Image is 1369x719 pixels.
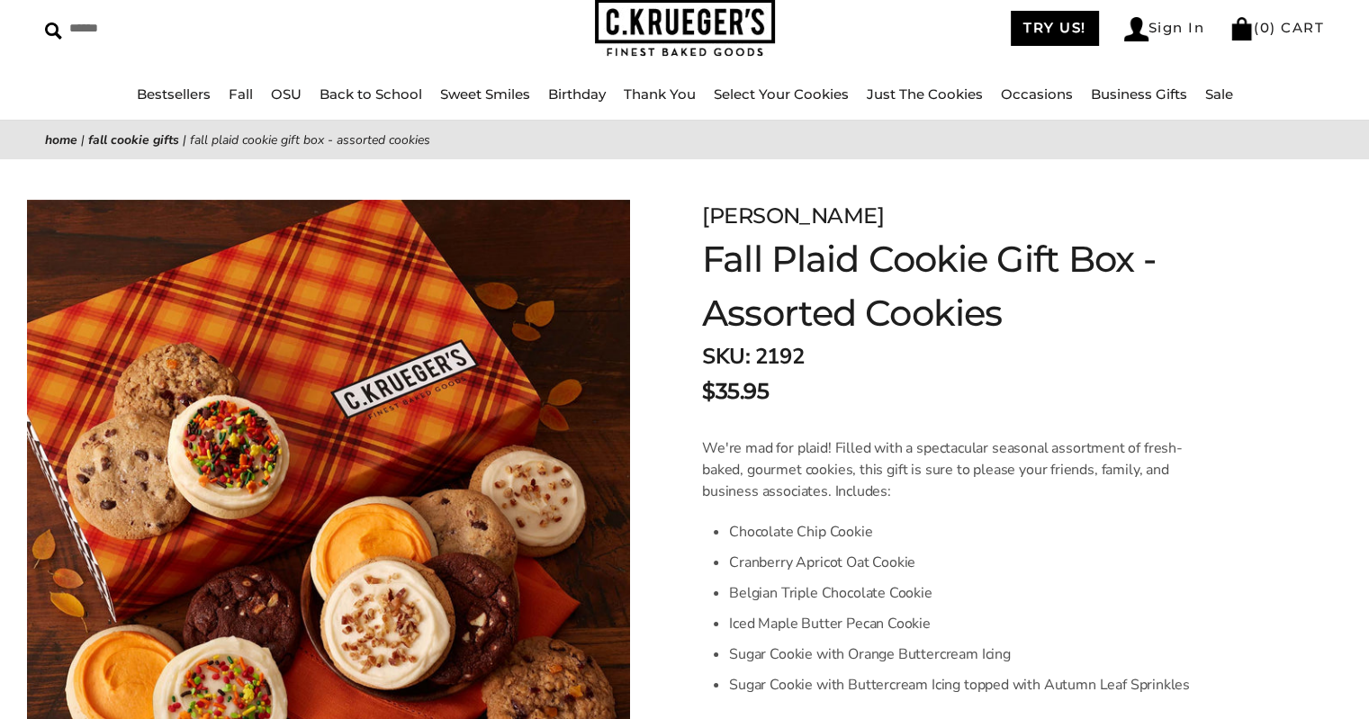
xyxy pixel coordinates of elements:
strong: SKU: [702,342,750,371]
a: Bestsellers [137,85,211,103]
span: Fall Plaid Cookie Gift Box - Assorted Cookies [190,131,430,148]
span: $35.95 [702,375,769,408]
span: | [183,131,186,148]
a: Birthday [548,85,606,103]
img: Search [45,22,62,40]
li: Belgian Triple Chocolate Cookie [729,578,1194,608]
a: Thank You [624,85,696,103]
input: Search [45,14,348,42]
a: TRY US! [1011,11,1099,46]
h1: Fall Plaid Cookie Gift Box - Assorted Cookies [702,232,1276,340]
a: Sign In [1124,17,1205,41]
a: Occasions [1001,85,1073,103]
a: OSU [271,85,302,103]
nav: breadcrumbs [45,130,1324,150]
img: Bag [1229,17,1254,40]
a: Business Gifts [1091,85,1187,103]
li: Sugar Cookie with Buttercream Icing topped with Autumn Leaf Sprinkles [729,670,1194,700]
li: Iced Maple Butter Pecan Cookie [729,608,1194,639]
iframe: Sign Up via Text for Offers [14,651,186,705]
li: Cranberry Apricot Oat Cookie [729,547,1194,578]
a: Select Your Cookies [714,85,849,103]
a: Sale [1205,85,1233,103]
a: Fall Cookie Gifts [88,131,179,148]
span: 2192 [755,342,804,371]
a: Home [45,131,77,148]
span: | [81,131,85,148]
li: Chocolate Chip Cookie [729,517,1194,547]
a: Just The Cookies [867,85,983,103]
a: Sweet Smiles [440,85,530,103]
span: 0 [1260,19,1271,36]
p: We're mad for plaid! Filled with a spectacular seasonal assortment of fresh-baked, gourmet cookie... [702,437,1194,502]
li: Sugar Cookie with Orange Buttercream Icing [729,639,1194,670]
div: [PERSON_NAME] [702,200,1276,232]
img: Account [1124,17,1148,41]
a: Fall [229,85,253,103]
a: (0) CART [1229,19,1324,36]
a: Back to School [320,85,422,103]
